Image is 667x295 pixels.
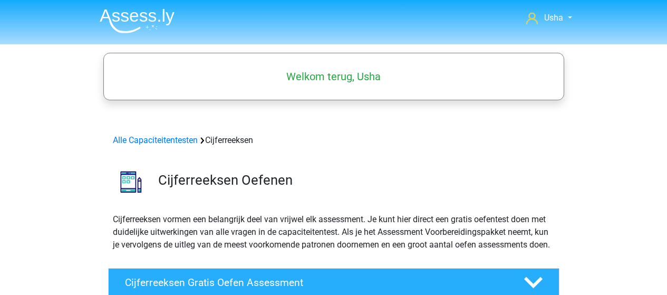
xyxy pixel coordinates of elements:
[109,70,559,83] h5: Welkom terug, Usha
[109,159,153,204] img: cijferreeksen
[113,213,555,251] p: Cijferreeksen vormen een belangrijk deel van vrijwel elk assessment. Je kunt hier direct een grat...
[109,134,559,147] div: Cijferreeksen
[125,277,507,289] h4: Cijferreeksen Gratis Oefen Assessment
[113,135,198,145] a: Alle Capaciteitentesten
[158,172,551,188] h3: Cijferreeksen Oefenen
[522,12,576,24] a: Usha
[544,13,563,23] span: Usha
[100,8,175,33] img: Assessly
